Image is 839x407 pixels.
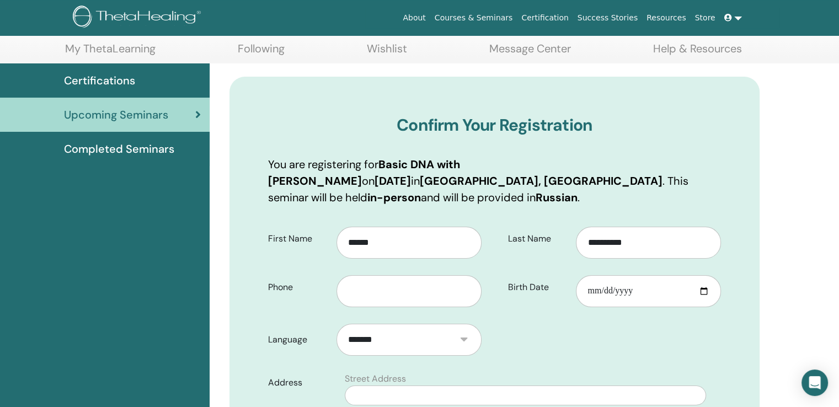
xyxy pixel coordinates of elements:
a: Wishlist [367,42,407,63]
a: Store [691,8,720,28]
a: Following [238,42,285,63]
label: Birth Date [500,277,576,298]
a: Message Center [489,42,571,63]
span: Certifications [64,72,135,89]
a: Help & Resources [653,42,742,63]
label: Street Address [345,372,406,385]
label: Last Name [500,228,576,249]
a: About [398,8,430,28]
img: logo.png [73,6,205,30]
a: My ThetaLearning [65,42,156,63]
span: Completed Seminars [64,141,174,157]
div: Open Intercom Messenger [801,369,828,396]
p: You are registering for on in . This seminar will be held and will be provided in . [268,156,721,206]
b: [DATE] [375,174,411,188]
a: Certification [517,8,573,28]
label: Address [260,372,338,393]
h3: Confirm Your Registration [268,115,721,135]
b: Russian [536,190,578,205]
label: Phone [260,277,336,298]
label: First Name [260,228,336,249]
label: Language [260,329,336,350]
b: [GEOGRAPHIC_DATA], [GEOGRAPHIC_DATA] [420,174,662,188]
a: Success Stories [573,8,642,28]
b: in-person [367,190,421,205]
span: Upcoming Seminars [64,106,168,123]
a: Courses & Seminars [430,8,517,28]
a: Resources [642,8,691,28]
